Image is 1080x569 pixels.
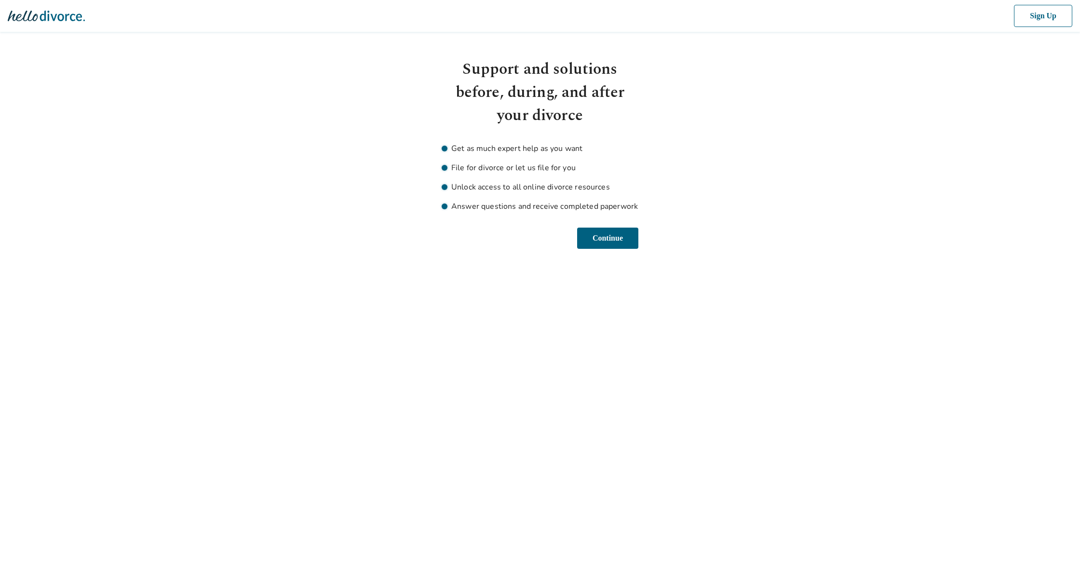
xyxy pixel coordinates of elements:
li: Unlock access to all online divorce resources [442,181,638,193]
button: Continue [576,228,638,249]
img: Hello Divorce Logo [8,6,85,26]
li: Answer questions and receive completed paperwork [442,201,638,212]
button: Sign Up [1012,5,1072,27]
li: File for divorce or let us file for you [442,162,638,174]
h1: Support and solutions before, during, and after your divorce [442,58,638,127]
li: Get as much expert help as you want [442,143,638,154]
